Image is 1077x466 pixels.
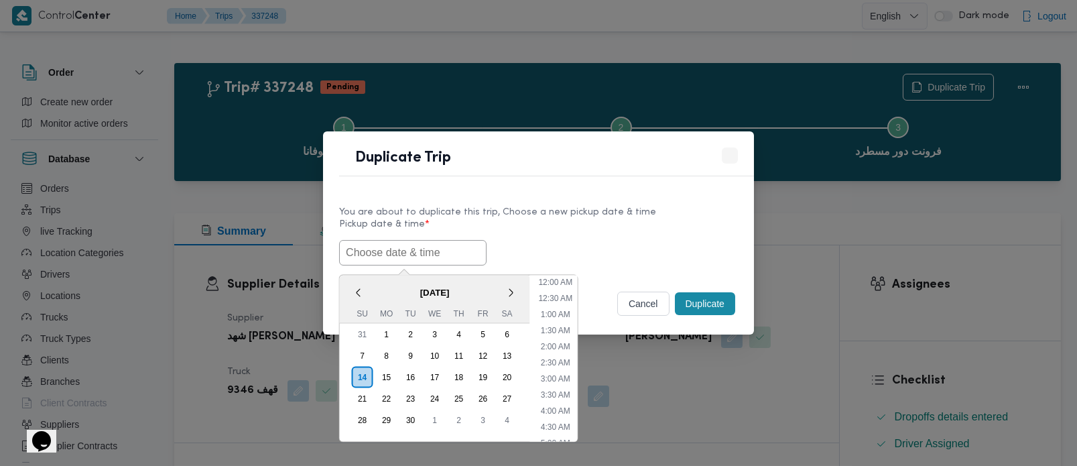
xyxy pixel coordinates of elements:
h1: Duplicate Trip [355,148,451,169]
label: Pickup date & time [339,219,738,240]
input: Choose date & time [339,240,487,266]
div: You are about to duplicate this trip, Choose a new pickup date & time [339,205,738,219]
button: cancel [617,292,670,316]
iframe: chat widget [13,412,56,453]
button: Closes this modal window [722,148,738,164]
button: Duplicate [675,292,735,315]
li: 12:00 AM [533,275,578,288]
ul: Time [533,275,578,441]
